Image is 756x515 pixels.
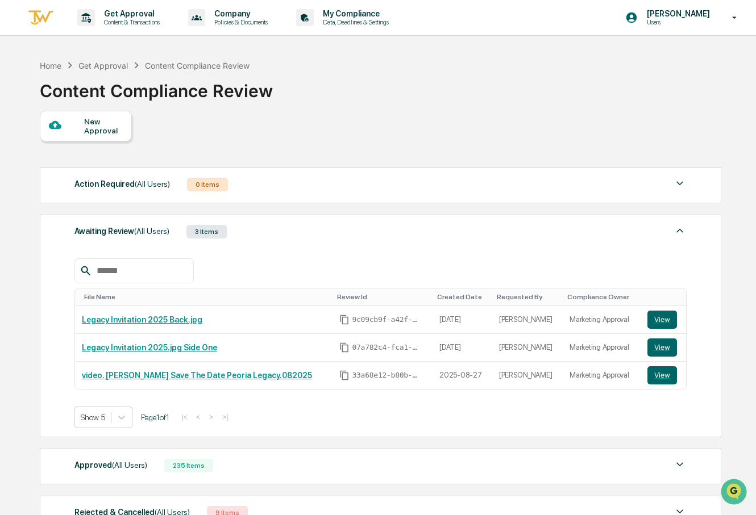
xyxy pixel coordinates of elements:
p: How can we help? [11,24,207,42]
div: Toggle SortBy [497,293,558,301]
div: Content Compliance Review [40,72,273,101]
div: 🔎 [11,166,20,175]
span: Attestations [94,143,141,154]
div: 🗄️ [82,144,92,153]
iframe: Open customer support [720,478,750,508]
div: Toggle SortBy [84,293,329,301]
p: Content & Transactions [95,18,165,26]
p: Users [638,18,716,26]
div: Content Compliance Review [145,61,250,70]
div: We're available if you need us! [39,98,144,107]
p: My Compliance [314,9,394,18]
td: [PERSON_NAME] [492,334,563,362]
a: View [647,366,679,384]
td: 2025-08-27 [433,362,492,389]
span: 07a782c4-fca1-4942-8d83-d0f3a8402210 [352,343,420,352]
td: [PERSON_NAME] [492,362,563,389]
a: 🗄️Attestations [78,139,146,159]
span: 33a68e12-b80b-4815-b4c3-14eba91c79ab [352,371,420,380]
img: caret [673,177,687,190]
div: New Approval [84,117,122,135]
button: View [647,338,677,357]
a: View [647,338,679,357]
a: 🖐️Preclearance [7,139,78,159]
img: caret [673,458,687,471]
p: Get Approval [95,9,165,18]
div: Action Required [74,177,170,191]
div: Get Approval [78,61,128,70]
div: Toggle SortBy [337,293,428,301]
button: View [647,366,677,384]
input: Clear [30,52,188,64]
button: View [647,311,677,329]
td: [DATE] [433,306,492,334]
button: > [206,412,217,422]
img: caret [673,224,687,237]
a: video. [PERSON_NAME] Save The Date Peoria Legacy.082025 [82,371,312,380]
div: 3 Items [186,225,227,238]
button: < [193,412,204,422]
a: Legacy Invitation 2025.jpg Side One [82,343,217,352]
span: (All Users) [134,227,169,236]
span: Copy Id [339,370,350,380]
a: 🔎Data Lookup [7,160,76,181]
div: Toggle SortBy [567,293,635,301]
span: Copy Id [339,342,350,353]
p: Policies & Documents [205,18,273,26]
td: Marketing Approval [563,362,640,389]
a: Legacy Invitation 2025 Back.jpg [82,315,202,324]
div: Approved [74,458,147,472]
td: Marketing Approval [563,306,640,334]
a: Powered byPylon [80,192,138,201]
div: Awaiting Review [74,224,169,238]
div: Start new chat [39,87,186,98]
div: 🖐️ [11,144,20,153]
span: (All Users) [135,179,170,189]
button: Start new chat [193,90,207,104]
div: Toggle SortBy [437,293,488,301]
td: [PERSON_NAME] [492,306,563,334]
td: Marketing Approval [563,334,640,362]
div: 235 Items [164,459,213,472]
div: Toggle SortBy [650,293,682,301]
span: Preclearance [23,143,73,154]
button: >| [219,412,232,422]
a: View [647,311,679,329]
img: logo [27,9,55,27]
img: 1746055101610-c473b297-6a78-478c-a979-82029cc54cd1 [11,87,32,107]
div: 0 Items [187,178,228,191]
p: Company [205,9,273,18]
span: 9c09cb9f-a42f-45c9-be2b-c2141c80a6fb [352,315,420,324]
span: Copy Id [339,315,350,325]
span: Page 1 of 1 [141,413,169,422]
p: Data, Deadlines & Settings [314,18,394,26]
button: |< [178,412,191,422]
span: Pylon [113,192,138,201]
span: (All Users) [112,460,147,470]
span: Data Lookup [23,165,72,176]
p: [PERSON_NAME] [638,9,716,18]
td: [DATE] [433,334,492,362]
div: Home [40,61,61,70]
